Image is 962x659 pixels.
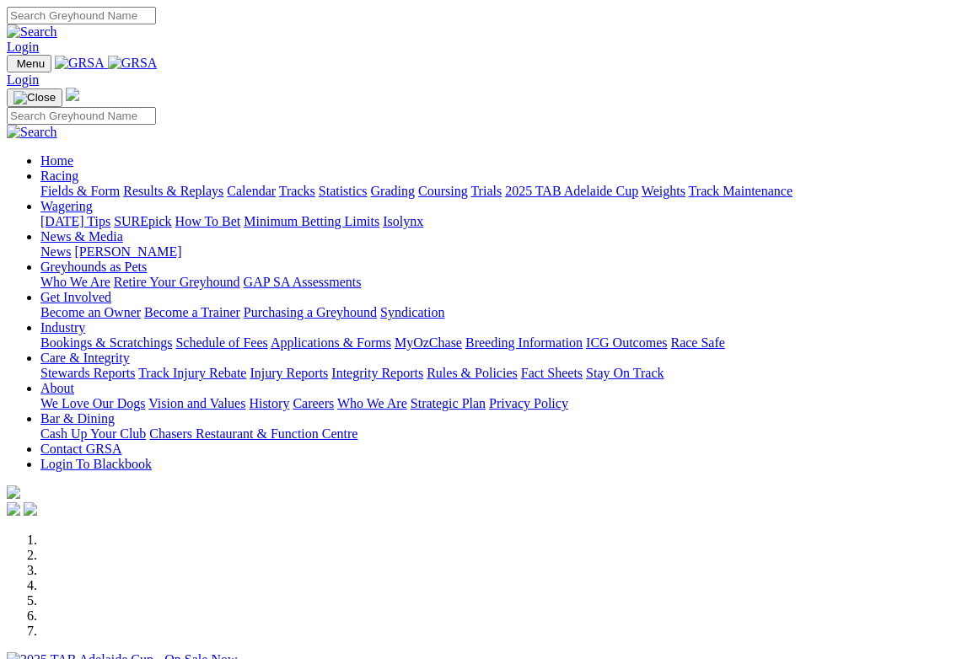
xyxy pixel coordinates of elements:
[470,184,502,198] a: Trials
[465,335,583,350] a: Breeding Information
[40,153,73,168] a: Home
[250,366,328,380] a: Injury Reports
[7,40,39,54] a: Login
[7,24,57,40] img: Search
[395,335,462,350] a: MyOzChase
[40,305,955,320] div: Get Involved
[7,107,156,125] input: Search
[175,335,267,350] a: Schedule of Fees
[40,411,115,426] a: Bar & Dining
[40,396,145,410] a: We Love Our Dogs
[642,184,685,198] a: Weights
[7,125,57,140] img: Search
[74,244,181,259] a: [PERSON_NAME]
[7,55,51,72] button: Toggle navigation
[17,57,45,70] span: Menu
[40,199,93,213] a: Wagering
[55,56,105,71] img: GRSA
[40,214,110,228] a: [DATE] Tips
[244,275,362,289] a: GAP SA Assessments
[586,335,667,350] a: ICG Outcomes
[40,184,955,199] div: Racing
[40,335,172,350] a: Bookings & Scratchings
[149,426,357,441] a: Chasers Restaurant & Function Centre
[319,184,368,198] a: Statistics
[144,305,240,319] a: Become a Trainer
[7,72,39,87] a: Login
[271,335,391,350] a: Applications & Forms
[40,381,74,395] a: About
[40,290,111,304] a: Get Involved
[175,214,241,228] a: How To Bet
[670,335,724,350] a: Race Safe
[521,366,583,380] a: Fact Sheets
[7,485,20,499] img: logo-grsa-white.png
[40,305,141,319] a: Become an Owner
[383,214,423,228] a: Isolynx
[13,91,56,104] img: Close
[40,366,135,380] a: Stewards Reports
[148,396,245,410] a: Vision and Values
[66,88,79,101] img: logo-grsa-white.png
[505,184,638,198] a: 2025 TAB Adelaide Cup
[123,184,223,198] a: Results & Replays
[427,366,518,380] a: Rules & Policies
[40,244,955,260] div: News & Media
[24,502,37,516] img: twitter.svg
[380,305,444,319] a: Syndication
[108,56,158,71] img: GRSA
[40,426,955,442] div: Bar & Dining
[40,351,130,365] a: Care & Integrity
[40,426,146,441] a: Cash Up Your Club
[586,366,664,380] a: Stay On Track
[7,88,62,107] button: Toggle navigation
[337,396,407,410] a: Who We Are
[40,457,152,471] a: Login To Blackbook
[371,184,415,198] a: Grading
[40,275,955,290] div: Greyhounds as Pets
[293,396,334,410] a: Careers
[40,260,147,274] a: Greyhounds as Pets
[114,275,240,289] a: Retire Your Greyhound
[331,366,423,380] a: Integrity Reports
[689,184,793,198] a: Track Maintenance
[418,184,468,198] a: Coursing
[244,214,379,228] a: Minimum Betting Limits
[244,305,377,319] a: Purchasing a Greyhound
[40,396,955,411] div: About
[40,366,955,381] div: Care & Integrity
[279,184,315,198] a: Tracks
[40,442,121,456] a: Contact GRSA
[40,229,123,244] a: News & Media
[40,184,120,198] a: Fields & Form
[489,396,568,410] a: Privacy Policy
[411,396,486,410] a: Strategic Plan
[40,214,955,229] div: Wagering
[7,7,156,24] input: Search
[40,320,85,335] a: Industry
[227,184,276,198] a: Calendar
[249,396,289,410] a: History
[7,502,20,516] img: facebook.svg
[138,366,246,380] a: Track Injury Rebate
[40,275,110,289] a: Who We Are
[114,214,171,228] a: SUREpick
[40,169,78,183] a: Racing
[40,335,955,351] div: Industry
[40,244,71,259] a: News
